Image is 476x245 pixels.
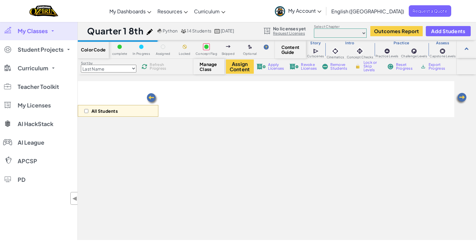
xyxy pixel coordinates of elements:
[226,59,254,74] button: Assign Content
[301,63,317,70] span: Revoke Licenses
[330,63,349,70] span: Remove Students
[273,31,306,36] a: Request Licenses
[18,84,59,90] span: Teacher Toolkit
[409,5,451,17] a: Request a Quote
[200,62,218,72] span: Manage Class
[273,26,306,31] span: No licenses yet
[355,47,364,55] img: IconInteractive.svg
[226,45,231,48] img: IconSkippedLevel.svg
[384,48,390,54] img: IconPracticeLevel.svg
[222,52,235,55] span: Skipped
[29,5,58,17] img: Home
[313,48,320,55] img: IconCutscene.svg
[289,64,299,69] img: IconLicenseRevoke.svg
[322,64,328,69] img: IconRemoveStudents.svg
[431,28,465,34] span: Add Students
[331,8,404,15] span: English ([GEOGRAPHIC_DATA])
[306,41,325,46] h3: Story
[133,52,150,55] span: In Progress
[179,52,190,55] span: Locked
[307,55,324,58] span: Cutscenes
[18,65,48,71] span: Curriculum
[214,29,220,33] img: calendar.svg
[243,52,257,55] span: Optional
[455,92,467,105] img: Arrow_Left.png
[163,28,178,33] span: Python
[401,55,427,58] span: Challenge Levels
[141,63,148,70] img: IconReload.svg
[181,29,186,33] img: MultipleUsers.png
[194,8,220,15] span: Curriculum
[29,5,58,17] a: Ozaria by CodeCombat logo
[112,52,127,55] span: complete
[87,25,143,37] h1: Quarter 1 8th
[157,8,182,15] span: Resources
[355,63,361,69] img: IconLock.svg
[314,24,367,29] label: Select Chapter
[81,61,136,66] label: Sort by
[387,64,394,69] img: IconReset.svg
[154,3,191,20] a: Resources
[325,41,374,46] h3: Intro
[439,48,446,54] img: IconCapstoneLevel.svg
[411,48,417,54] img: IconChallengeLevel.svg
[18,121,53,127] span: AI HackStack
[288,7,321,14] span: My Account
[18,140,44,145] span: AI League
[268,63,284,70] span: Apply Licenses
[430,55,455,58] span: Capstone Levels
[81,47,106,52] span: Color Code
[157,29,162,33] img: python.png
[328,3,407,20] a: English ([GEOGRAPHIC_DATA])
[364,61,382,72] span: Lock or Skip Levels
[374,41,428,46] h3: Practice
[18,28,48,34] span: My Classes
[347,55,373,59] span: Concept Checks
[420,64,426,69] img: IconArchive.svg
[196,52,217,55] span: Concept Flag
[426,26,470,36] button: Add Students
[376,55,398,58] span: Practice Levels
[191,3,228,20] a: Curriculum
[156,52,170,55] span: Assigned
[106,3,154,20] a: My Dashboards
[396,63,415,70] span: Reset Progress
[72,194,77,203] span: ◀
[327,55,344,59] span: Cinematics
[429,63,447,70] span: Export Progress
[150,63,169,70] span: Refresh Progress
[272,1,324,21] a: My Account
[248,45,252,50] img: IconOptionalLevel.svg
[428,41,457,46] h3: Assess
[91,108,118,113] p: All Students
[257,64,266,69] img: IconLicenseApply.svg
[187,28,211,33] span: 14 Students
[331,47,340,55] img: IconCinematic.svg
[18,103,51,108] span: My Licenses
[281,45,300,55] span: Content Guide
[18,47,64,52] span: Student Projects
[221,28,234,33] span: [DATE]
[147,29,153,35] img: iconPencil.svg
[275,6,285,16] img: avatar
[264,45,269,50] img: IconHint.svg
[370,26,423,36] button: Outcomes Report
[146,93,158,105] img: Arrow_Left.png
[109,8,146,15] span: My Dashboards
